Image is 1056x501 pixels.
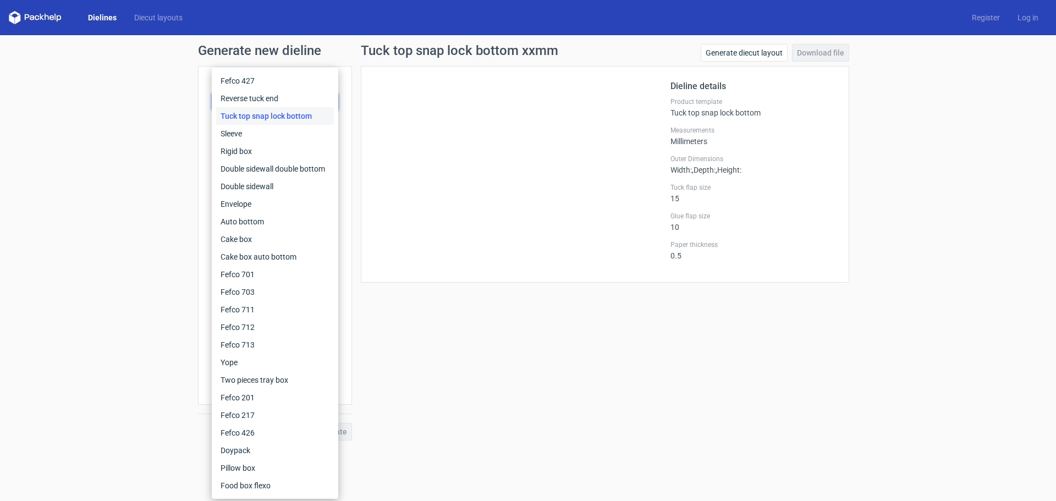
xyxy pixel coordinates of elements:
div: Double sidewall [216,178,334,195]
a: Generate diecut layout [701,44,788,62]
div: Cake box auto bottom [216,248,334,266]
div: Fefco 217 [216,406,334,424]
div: Fefco 711 [216,301,334,318]
div: Millimeters [670,126,835,146]
h2: Dieline details [670,80,835,93]
div: Reverse tuck end [216,90,334,107]
div: Fefco 712 [216,318,334,336]
div: Tuck top snap lock bottom [216,107,334,125]
span: Width : [670,166,692,174]
div: Double sidewall double bottom [216,160,334,178]
div: Fefco 426 [216,424,334,442]
div: Fefco 201 [216,389,334,406]
div: Auto bottom [216,213,334,230]
div: Two pieces tray box [216,371,334,389]
span: , Height : [716,166,741,174]
div: Sleeve [216,125,334,142]
label: Glue flap size [670,212,835,221]
label: Measurements [670,126,835,135]
div: 15 [670,183,835,203]
h1: Generate new dieline [198,44,858,57]
div: Cake box [216,230,334,248]
div: Fefco 703 [216,283,334,301]
div: Yope [216,354,334,371]
label: Product template [670,97,835,106]
div: Fefco 427 [216,72,334,90]
h1: Tuck top snap lock bottom xxmm [361,44,558,57]
div: Rigid box [216,142,334,160]
div: Pillow box [216,459,334,477]
div: Food box flexo [216,477,334,494]
div: Fefco 713 [216,336,334,354]
a: Log in [1009,12,1047,23]
a: Register [963,12,1009,23]
div: Envelope [216,195,334,213]
span: , Depth : [692,166,716,174]
a: Diecut layouts [125,12,191,23]
div: 0.5 [670,240,835,260]
label: Tuck flap size [670,183,835,192]
div: Doypack [216,442,334,459]
div: Fefco 701 [216,266,334,283]
div: 10 [670,212,835,232]
a: Dielines [79,12,125,23]
label: Paper thickness [670,240,835,249]
div: Tuck top snap lock bottom [670,97,835,117]
label: Outer Dimensions [670,155,835,163]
